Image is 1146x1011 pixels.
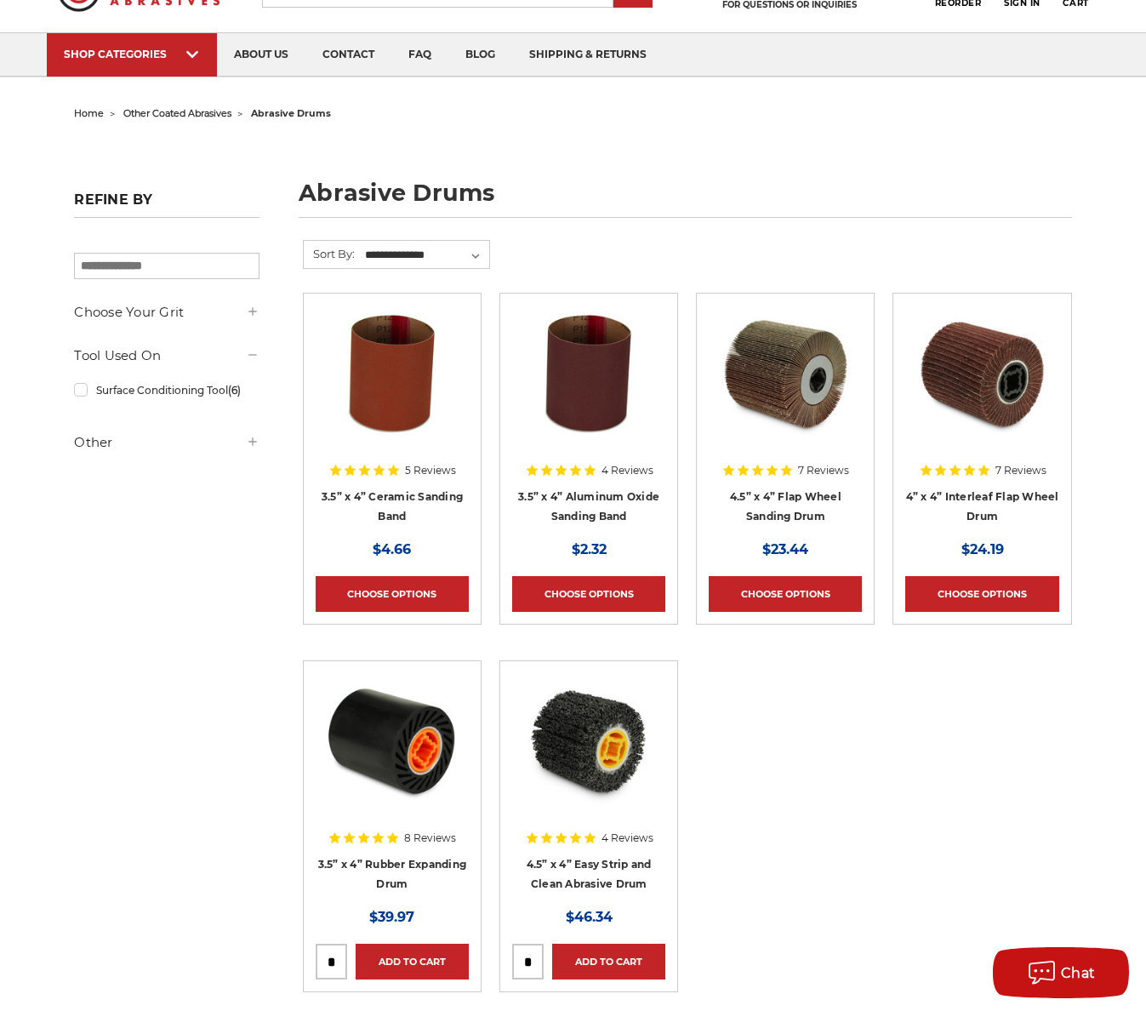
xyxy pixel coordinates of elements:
[322,490,463,523] a: 3.5” x 4” Ceramic Sanding Band
[316,576,469,612] a: Choose Options
[905,576,1058,612] a: Choose Options
[373,541,411,557] span: $4.66
[512,576,665,612] a: Choose Options
[369,909,414,925] span: $39.97
[316,306,469,459] a: 3.5x4 inch ceramic sanding band for expanding rubber drum
[228,384,241,397] span: (6)
[305,33,391,77] a: contact
[304,241,355,266] label: Sort By:
[602,466,653,476] span: 4 Reviews
[324,306,460,442] img: 3.5x4 inch ceramic sanding band for expanding rubber drum
[316,673,469,826] a: 3.5 inch rubber expanding drum for sanding belt
[123,107,231,119] a: other coated abrasives
[356,944,469,980] a: Add to Cart
[995,466,1046,476] span: 7 Reviews
[1061,965,1096,981] span: Chat
[217,33,305,77] a: about us
[993,947,1129,998] button: Chat
[74,346,259,366] h5: Tool Used On
[391,33,448,77] a: faq
[566,909,613,925] span: $46.34
[448,33,512,77] a: blog
[74,191,259,218] h5: Refine by
[74,375,259,405] a: Surface Conditioning Tool
[324,673,460,809] img: 3.5 inch rubber expanding drum for sanding belt
[518,490,659,523] a: 3.5” x 4” Aluminum Oxide Sanding Band
[905,306,1058,459] a: 4 inch interleaf flap wheel drum
[74,302,259,323] h5: Choose Your Grit
[709,306,862,459] a: 4.5 inch x 4 inch flap wheel sanding drum
[512,306,665,459] a: 3.5x4 inch sanding band for expanding rubber drum
[906,490,1059,523] a: 4” x 4” Interleaf Flap Wheel Drum
[251,107,331,119] span: abrasive drums
[64,48,200,60] div: SHOP CATEGORIES
[762,541,808,557] span: $23.44
[602,833,653,843] span: 4 Reviews
[915,306,1051,442] img: 4 inch interleaf flap wheel drum
[512,33,664,77] a: shipping & returns
[572,541,607,557] span: $2.32
[404,833,456,843] span: 8 Reviews
[527,858,652,890] a: 4.5” x 4” Easy Strip and Clean Abrasive Drum
[709,576,862,612] a: Choose Options
[798,466,849,476] span: 7 Reviews
[961,541,1004,557] span: $24.19
[512,673,665,826] a: 4.5 inch x 4 inch paint stripping drum
[521,306,657,442] img: 3.5x4 inch sanding band for expanding rubber drum
[717,306,853,442] img: 4.5 inch x 4 inch flap wheel sanding drum
[362,243,489,268] select: Sort By:
[405,466,456,476] span: 5 Reviews
[74,432,259,453] h5: Other
[521,673,657,809] img: 4.5 inch x 4 inch paint stripping drum
[74,107,104,119] a: home
[299,181,1072,218] h1: abrasive drums
[730,490,841,523] a: 4.5” x 4” Flap Wheel Sanding Drum
[552,944,665,980] a: Add to Cart
[318,858,467,890] a: 3.5” x 4” Rubber Expanding Drum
